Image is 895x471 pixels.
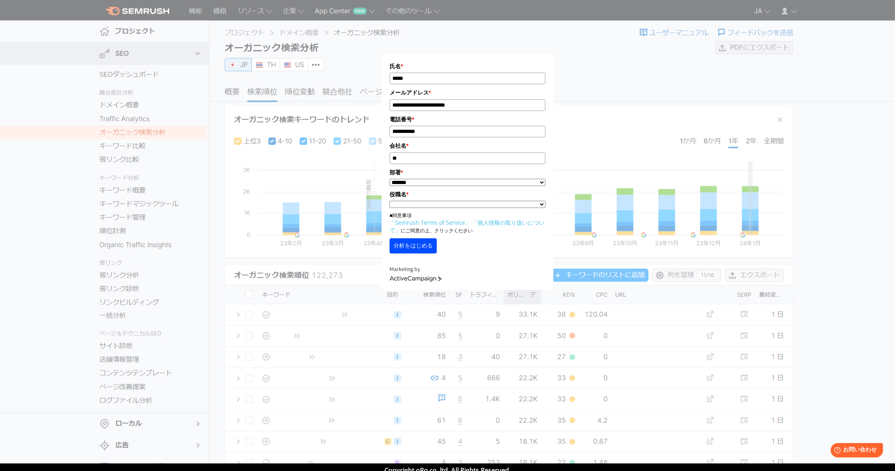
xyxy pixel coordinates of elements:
label: 電話番号 [390,115,545,124]
p: ■同意事項 にご同意の上、クリックください [390,212,545,234]
label: 部署 [390,168,545,177]
button: 分析をはじめる [390,238,437,253]
label: 役職名 [390,190,545,199]
iframe: Help widget launcher [824,440,886,462]
label: メールアドレス [390,88,545,97]
a: 「Semrush Terms of Service」 [390,219,471,226]
div: Marketing by [390,265,545,274]
label: 氏名 [390,62,545,71]
label: 会社名 [390,141,545,150]
a: 「個人情報の取り扱いについて」 [390,219,545,234]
